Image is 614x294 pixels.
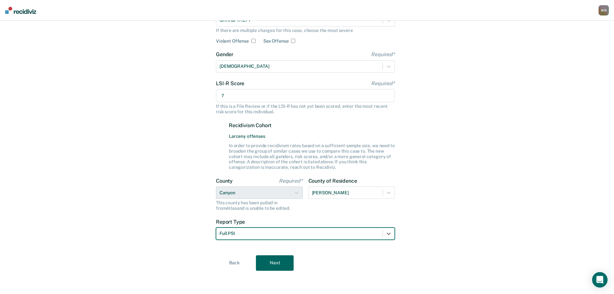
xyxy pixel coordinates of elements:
button: WR [599,5,609,15]
button: Next [256,255,294,271]
label: Report Type [216,219,395,225]
span: Larceny offenses [229,134,395,139]
label: Recidivism Cohort [229,122,395,128]
label: LSI-R Score [216,80,395,86]
div: Open Intercom Messenger [592,272,608,288]
label: Violent Offense [216,38,249,44]
div: If there are multiple charges for this case, choose the most severe [216,28,395,33]
img: Recidiviz [5,7,36,14]
label: Gender [216,51,395,57]
div: In order to provide recidivism rates based on a sufficient sample size, we need to broaden the gr... [229,143,395,170]
span: Required* [279,178,303,184]
span: Required* [371,51,395,57]
div: This county has been pulled in from Atlas and is unable to be edited. [216,200,303,211]
label: County of Residence [308,178,395,184]
div: If this is a File Review or if the LSI-R has not yet been scored, enter the most recent risk scor... [216,104,395,115]
div: W R [599,5,609,15]
span: Required* [371,80,395,86]
label: Sex Offense [263,38,288,44]
label: County [216,178,303,184]
button: Back [216,255,253,271]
